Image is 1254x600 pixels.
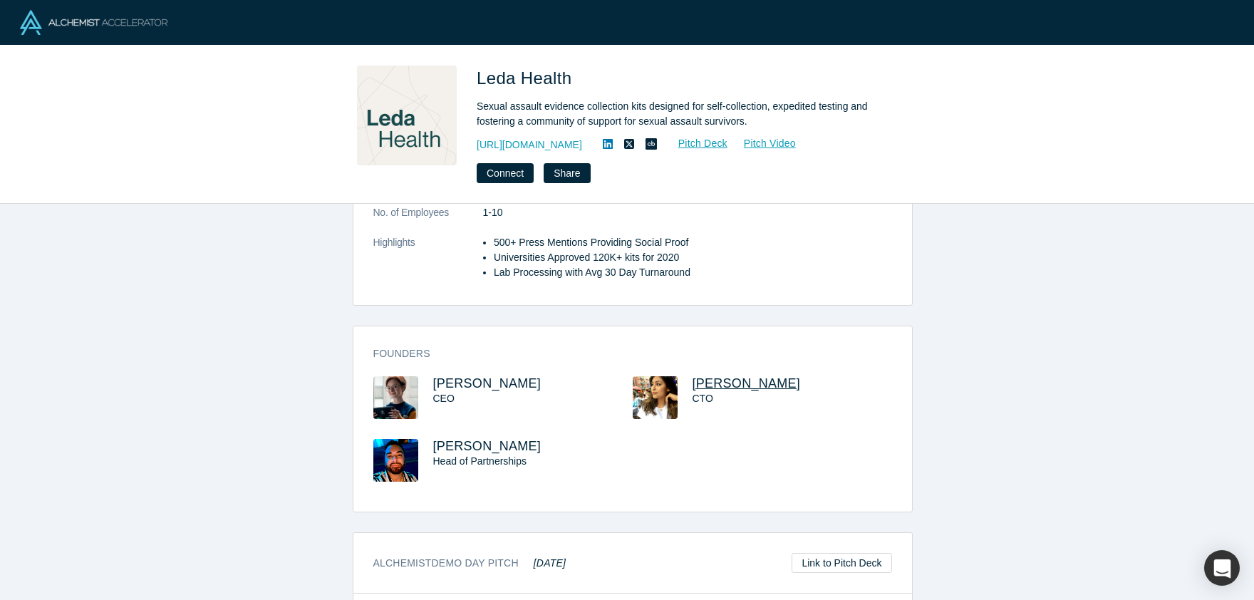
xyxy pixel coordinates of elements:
a: Pitch Video [728,135,797,152]
span: Head of Partnerships [433,455,527,467]
h3: Founders [373,346,872,361]
img: Leda Health's Logo [357,66,457,165]
img: Madison Campbell's Profile Image [373,376,418,419]
span: CEO [433,393,455,404]
a: Pitch Deck [663,135,728,152]
a: [PERSON_NAME] [693,376,801,390]
dt: No. of Employees [373,205,483,235]
li: Lab Processing with Avg 30 Day Turnaround [494,265,892,280]
a: Link to Pitch Deck [792,553,891,573]
dt: Highlights [373,235,483,295]
dd: 1-10 [483,205,892,220]
img: John Rodriguez's Profile Image [373,439,418,482]
span: CTO [693,393,713,404]
a: [URL][DOMAIN_NAME] [477,138,582,152]
button: Connect [477,163,534,183]
img: Alchemist Logo [20,10,167,35]
div: Sexual assault evidence collection kits designed for self-collection, expedited testing and foste... [477,99,876,129]
h3: Alchemist Demo Day Pitch [373,556,566,571]
a: [PERSON_NAME] [433,439,541,453]
li: 500+ Press Mentions Providing Social Proof [494,235,892,250]
span: Leda Health [477,68,576,88]
img: Liesel Vaidya's Profile Image [633,376,678,419]
a: [PERSON_NAME] [433,376,541,390]
button: Share [544,163,590,183]
li: Universities Approved 120K+ kits for 2020 [494,250,892,265]
em: [DATE] [534,557,566,569]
